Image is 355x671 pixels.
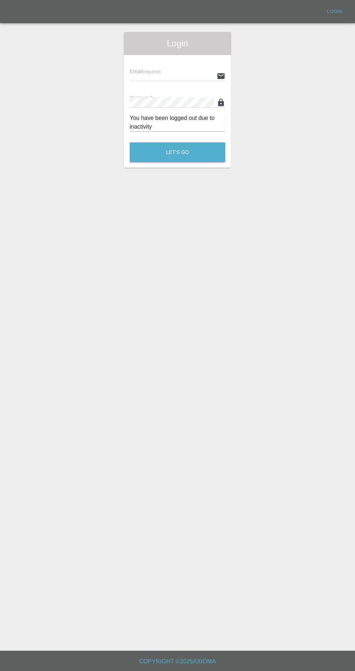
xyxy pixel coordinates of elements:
[143,70,161,74] small: (required)
[130,142,225,162] button: Let's Go
[130,38,225,49] span: Login
[6,657,349,667] h6: Copyright © 2025 Axioma
[130,68,160,74] span: Email
[323,6,346,17] a: Login
[153,96,171,100] small: (required)
[130,114,225,131] div: You have been logged out due to inactivity
[130,95,170,101] span: Password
